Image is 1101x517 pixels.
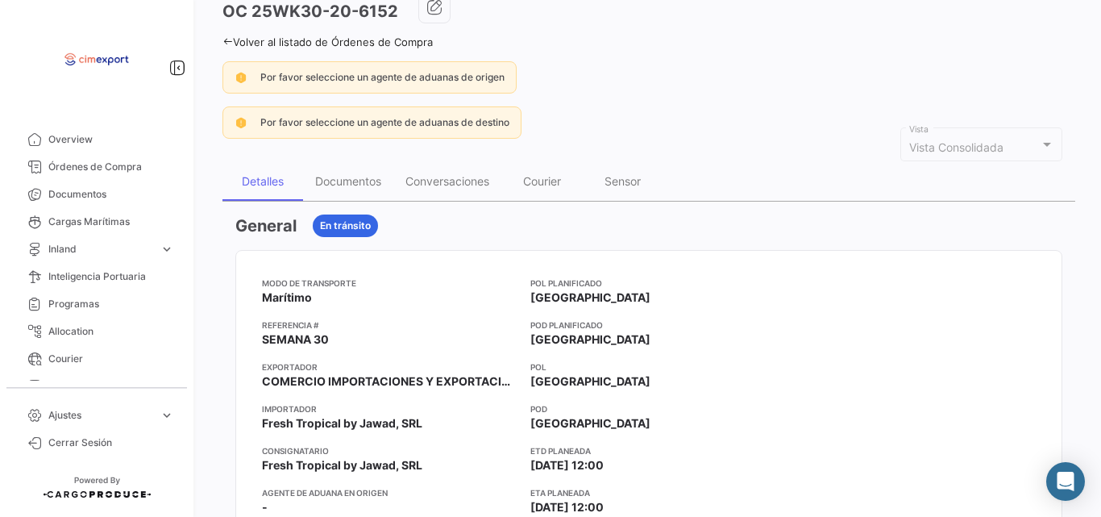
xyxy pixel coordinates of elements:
span: [GEOGRAPHIC_DATA] [530,290,650,306]
span: Programas [48,297,174,311]
div: Detalles [242,174,284,188]
span: Fresh Tropical by Jawad, SRL [262,457,422,473]
div: Open Intercom Messenger [1046,462,1085,501]
app-card-info-title: Exportador [262,361,517,373]
span: [GEOGRAPHIC_DATA] [530,331,650,348]
app-card-info-title: ETA planeada [530,486,777,499]
app-card-info-title: Referencia # [262,319,517,331]
a: Overview [13,126,181,153]
span: Fresh Tropical by Jawad, SRL [262,415,422,432]
span: Cerrar Sesión [48,436,174,450]
a: Inteligencia Portuaria [13,263,181,290]
span: Marítimo [262,290,312,306]
a: Documentos [13,181,181,208]
app-card-info-title: ETD planeada [530,444,777,457]
app-card-info-title: POL [530,361,777,373]
mat-select-trigger: Vista Consolidada [909,140,1003,154]
span: Sensores [48,379,174,394]
span: Por favor seleccione un agente de aduanas de origen [260,71,505,83]
a: Courier [13,345,181,373]
span: expand_more [160,408,174,423]
span: COMERCIO IMPORTACIONES Y EXPORTACIONES- CIMEXPORT S.A. [262,373,517,390]
span: Documentos [48,187,174,202]
span: SEMANA 30 [262,331,329,348]
span: expand_more [160,242,174,256]
a: Cargas Marítimas [13,208,181,236]
span: Inteligencia Portuaria [48,269,174,284]
app-card-info-title: Importador [262,402,517,415]
app-card-info-title: POD [530,402,777,415]
a: Órdenes de Compra [13,153,181,181]
span: [DATE] 12:00 [530,457,604,473]
span: - [262,499,268,515]
a: Programas [13,290,181,318]
span: [GEOGRAPHIC_DATA] [530,373,650,390]
img: logo-cimexport.png [56,19,137,100]
span: Courier [48,352,174,366]
span: Inland [48,242,153,256]
div: Conversaciones [405,174,489,188]
a: Volver al listado de Órdenes de Compra [222,35,433,48]
app-card-info-title: POL Planificado [530,277,777,290]
app-card-info-title: POD Planificado [530,319,777,331]
div: Sensor [605,174,641,188]
app-card-info-title: Agente de Aduana en Origen [262,486,517,499]
div: Courier [523,174,561,188]
span: Cargas Marítimas [48,215,174,229]
span: Overview [48,132,174,147]
span: Ajustes [48,408,153,423]
span: [DATE] 12:00 [530,499,604,515]
div: Documentos [315,174,381,188]
app-card-info-title: Consignatario [262,444,517,457]
h3: General [235,215,297,237]
a: Sensores [13,373,181,400]
span: Allocation [48,324,174,339]
app-card-info-title: Modo de Transporte [262,277,517,290]
a: Allocation [13,318,181,345]
span: Por favor seleccione un agente de aduanas de destino [260,116,509,128]
span: Órdenes de Compra [48,160,174,174]
span: [GEOGRAPHIC_DATA] [530,415,650,432]
span: En tránsito [320,219,371,233]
